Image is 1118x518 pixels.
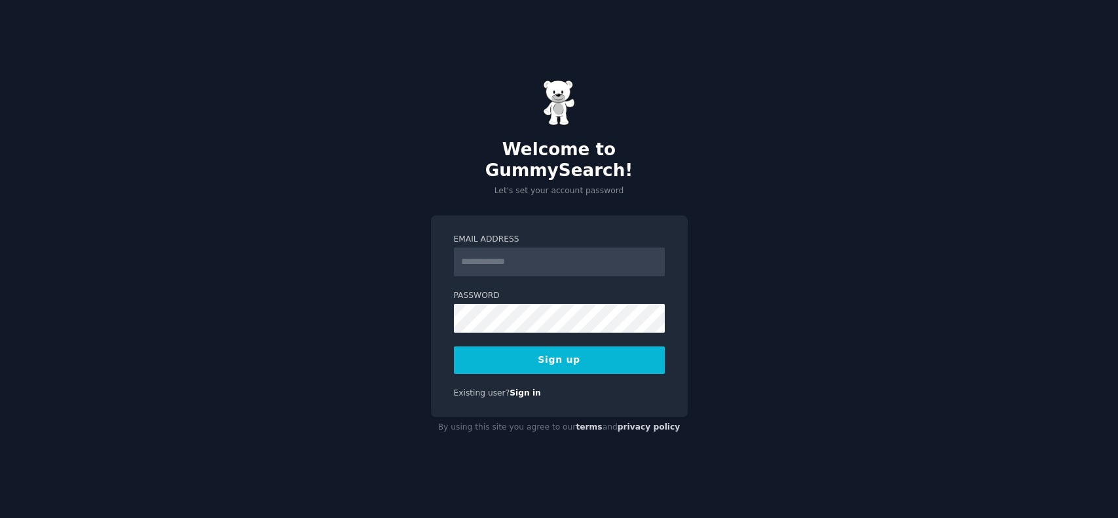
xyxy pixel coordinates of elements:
div: By using this site you agree to our and [431,417,688,438]
img: Gummy Bear [543,80,576,126]
p: Let's set your account password [431,185,688,197]
a: Sign in [510,388,541,398]
a: privacy policy [618,422,680,432]
h2: Welcome to GummySearch! [431,139,688,181]
a: terms [576,422,602,432]
label: Email Address [454,234,665,246]
button: Sign up [454,346,665,374]
label: Password [454,290,665,302]
span: Existing user? [454,388,510,398]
